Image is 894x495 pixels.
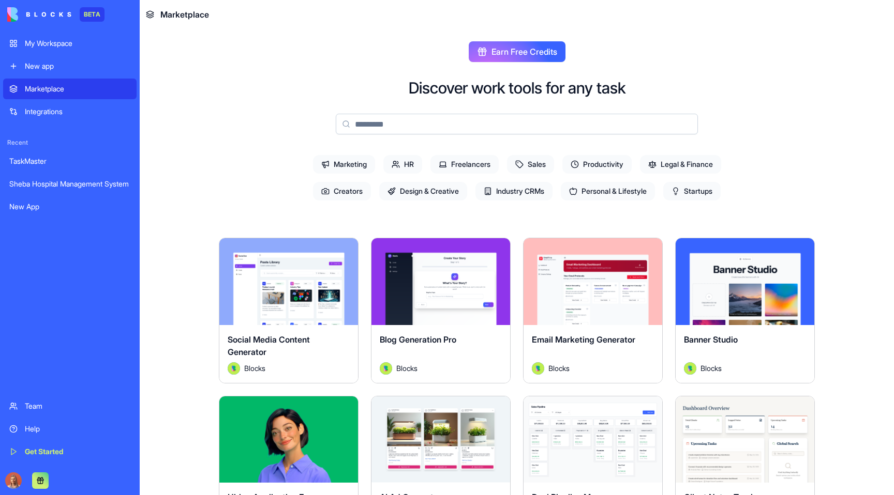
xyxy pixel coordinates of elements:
[5,472,22,489] img: Marina_gj5dtt.jpg
[3,396,137,416] a: Team
[684,362,696,375] img: Avatar
[3,174,137,194] a: Sheba Hospital Management System
[25,446,130,457] div: Get Started
[9,156,130,166] div: TaskMaster
[3,138,137,147] span: Recent
[7,7,71,22] img: logo
[491,45,557,58] span: Earn Free Credits
[228,334,310,357] span: Social Media Content Generator
[475,182,553,200] span: Industry CRMs
[25,84,130,94] div: Marketplace
[313,182,371,200] span: Creators
[80,7,105,22] div: BETA
[7,7,105,22] a: BETA
[228,362,240,375] img: Avatar
[380,333,502,362] div: Blog Generation Pro
[3,33,137,54] a: My Workspace
[25,61,130,71] div: New app
[380,334,456,345] span: Blog Generation Pro
[25,401,130,411] div: Team
[3,196,137,217] a: New App
[640,155,721,174] span: Legal & Finance
[663,182,721,200] span: Startups
[9,179,130,189] div: Sheba Hospital Management System
[532,333,654,362] div: Email Marketing Generator
[684,334,738,345] span: Banner Studio
[532,362,544,375] img: Avatar
[3,151,137,172] a: TaskMaster
[562,155,632,174] span: Productivity
[507,155,554,174] span: Sales
[523,238,663,383] a: Email Marketing GeneratorAvatarBlocks
[160,8,209,21] span: Marketplace
[313,155,375,174] span: Marketing
[383,155,422,174] span: HR
[548,363,570,374] span: Blocks
[3,101,137,122] a: Integrations
[228,333,350,362] div: Social Media Content Generator
[3,419,137,439] a: Help
[371,238,511,383] a: Blog Generation ProAvatarBlocks
[532,334,635,345] span: Email Marketing Generator
[561,182,655,200] span: Personal & Lifestyle
[219,238,359,383] a: Social Media Content GeneratorAvatarBlocks
[675,238,815,383] a: Banner StudioAvatarBlocks
[396,363,418,374] span: Blocks
[379,182,467,200] span: Design & Creative
[25,106,130,117] div: Integrations
[409,79,625,97] h2: Discover work tools for any task
[25,38,130,49] div: My Workspace
[3,79,137,99] a: Marketplace
[244,363,265,374] span: Blocks
[3,441,137,462] a: Get Started
[380,362,392,375] img: Avatar
[3,56,137,76] a: New app
[25,424,130,434] div: Help
[9,202,130,212] div: New App
[684,333,806,362] div: Banner Studio
[469,41,565,62] button: Earn Free Credits
[701,363,722,374] span: Blocks
[430,155,499,174] span: Freelancers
